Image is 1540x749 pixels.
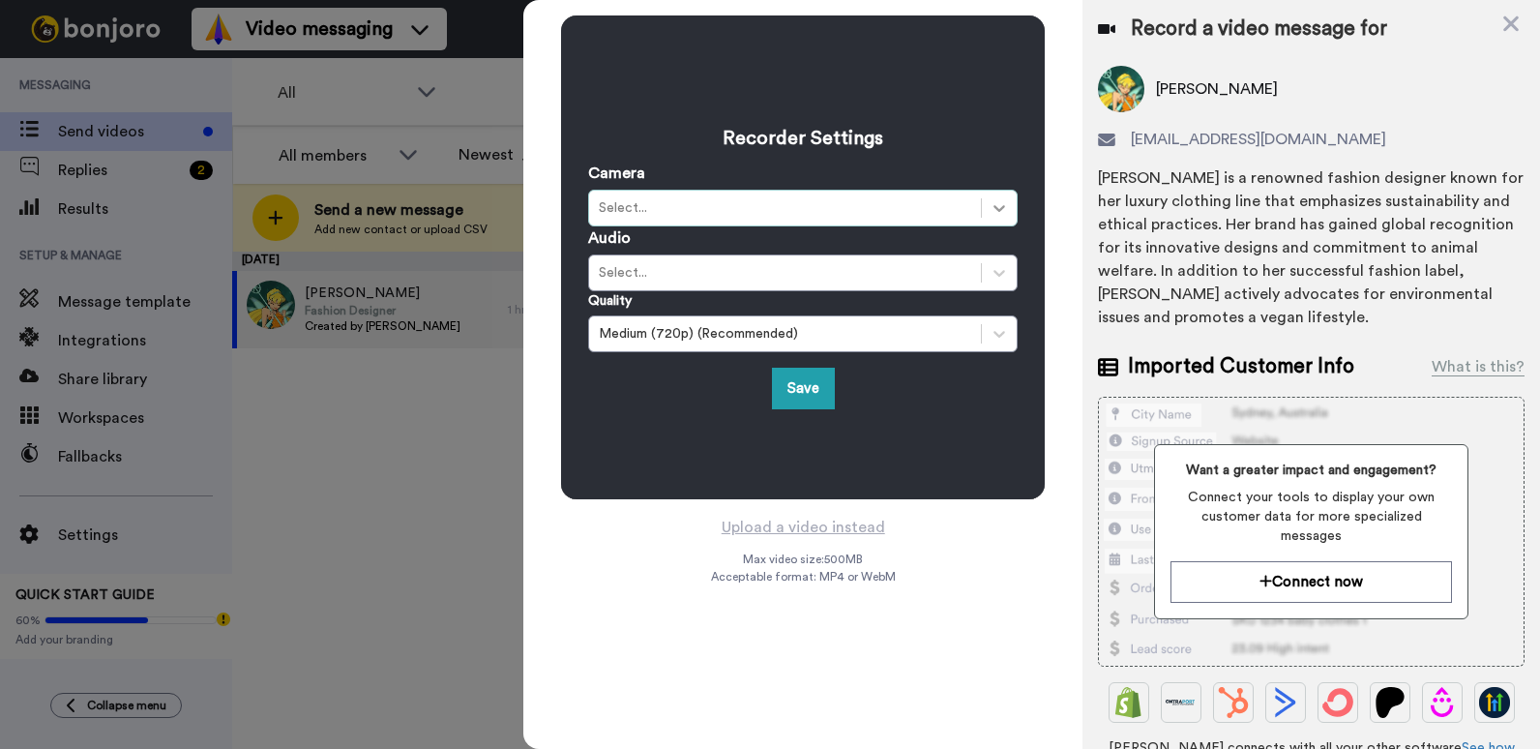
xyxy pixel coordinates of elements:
[1375,687,1406,718] img: Patreon
[588,125,1018,152] h3: Recorder Settings
[743,552,863,567] span: Max video size: 500 MB
[588,162,645,185] label: Camera
[772,368,835,409] button: Save
[1322,687,1353,718] img: ConvertKit
[1270,687,1301,718] img: ActiveCampaign
[1427,687,1458,718] img: Drip
[711,569,896,584] span: Acceptable format: MP4 or WebM
[1170,488,1452,546] span: Connect your tools to display your own customer data for more specialized messages
[1218,687,1249,718] img: Hubspot
[588,291,632,311] label: Quality
[1170,461,1452,480] span: Want a greater impact and engagement?
[1432,355,1525,378] div: What is this?
[716,515,891,540] button: Upload a video instead
[599,324,971,344] div: Medium (720p) (Recommended)
[588,226,631,250] label: Audio
[1166,687,1197,718] img: Ontraport
[1479,687,1510,718] img: GoHighLevel
[1128,352,1354,381] span: Imported Customer Info
[599,263,971,283] div: Select...
[1131,128,1386,151] span: [EMAIL_ADDRESS][DOMAIN_NAME]
[1113,687,1144,718] img: Shopify
[599,198,971,218] div: Select...
[1098,166,1525,329] div: [PERSON_NAME] is a renowned fashion designer known for her luxury clothing line that emphasizes s...
[1170,561,1452,603] button: Connect now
